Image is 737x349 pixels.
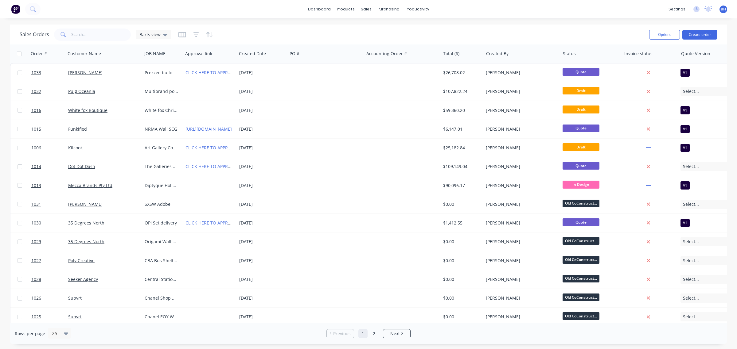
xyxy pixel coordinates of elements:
div: V1 [680,125,690,133]
span: 1014 [31,163,41,170]
div: Prezzee build [145,70,179,76]
div: [DATE] [239,201,285,207]
div: [PERSON_NAME] [486,182,554,189]
div: [PERSON_NAME] [486,276,554,282]
span: Select... [683,295,699,301]
div: settings [665,5,688,14]
span: BH [721,6,726,12]
div: Created By [486,51,509,57]
div: $109,149.04 [443,163,479,170]
div: V1 [680,69,690,77]
div: [DATE] [239,220,285,226]
span: Select... [683,314,699,320]
div: [PERSON_NAME] [486,314,554,320]
div: Central Station Activation [145,276,179,282]
div: [DATE] [239,258,285,264]
a: dashboard [305,5,334,14]
div: $25,182.84 [443,145,479,151]
div: [DATE] [239,295,285,301]
a: White fox Boutique [68,107,107,113]
span: Select... [683,239,699,245]
div: [DATE] [239,107,285,113]
div: $0.00 [443,276,479,282]
a: CLICK HERE TO APPROVE QUOTE [185,163,252,169]
a: 1025 [31,308,68,326]
div: sales [358,5,375,14]
div: [DATE] [239,276,285,282]
span: 1033 [31,70,41,76]
div: [PERSON_NAME] [486,88,554,94]
a: 1006 [31,139,68,157]
span: Next [390,331,400,337]
div: Multibrand pop up [145,88,179,94]
span: Quote [563,125,599,132]
span: Select... [683,276,699,282]
div: $0.00 [443,314,479,320]
div: Approval link [185,51,212,57]
a: Previous page [327,331,354,337]
div: [DATE] [239,70,285,76]
div: $90,096.17 [443,182,479,189]
div: [PERSON_NAME] [486,220,554,226]
span: Rows per page [15,331,45,337]
span: 1032 [31,88,41,94]
a: 35 Degrees North [68,220,104,226]
div: [PERSON_NAME] [486,163,554,170]
div: $26,708.02 [443,70,479,76]
a: Page 2 [369,329,379,338]
span: Quote [563,68,599,76]
div: $6,147.01 [443,126,479,132]
div: [DATE] [239,126,285,132]
a: Mecca Brands Pty Ltd [68,182,112,188]
div: White fox Christmas party [145,107,179,113]
span: 1028 [31,276,41,282]
div: $0.00 [443,258,479,264]
span: Previous [333,331,351,337]
div: V1 [680,219,690,227]
div: V1 [680,106,690,114]
div: NRMA Wall SCG [145,126,179,132]
span: Old CoConstruct... [563,256,599,263]
div: purchasing [375,5,403,14]
a: Funkified [68,126,87,132]
span: Barts view [139,31,161,38]
a: [URL][DOMAIN_NAME] [185,126,232,132]
a: 1026 [31,289,68,307]
a: Poly Creative [68,258,95,263]
div: Origami Wall Repaint [145,239,179,245]
div: [PERSON_NAME] [486,70,554,76]
span: Old CoConstruct... [563,237,599,245]
h1: Sales Orders [20,32,49,37]
input: Search... [71,29,131,41]
div: productivity [403,5,432,14]
a: 1013 [31,176,68,195]
a: Seeker Agency [68,276,98,282]
div: [PERSON_NAME] [486,295,554,301]
a: 35 Degrees North [68,239,104,244]
a: Next page [383,331,410,337]
a: 1029 [31,232,68,251]
a: 1027 [31,251,68,270]
span: Draft [563,87,599,94]
button: Create order [682,30,717,40]
a: 1014 [31,157,68,176]
div: Quote Version [681,51,710,57]
span: 1026 [31,295,41,301]
a: [PERSON_NAME] [68,201,103,207]
a: Subvrt [68,314,82,320]
a: [PERSON_NAME] [68,70,103,75]
img: Factory [11,5,20,14]
div: [PERSON_NAME] [486,258,554,264]
a: 1033 [31,63,68,82]
div: [DATE] [239,239,285,245]
div: PO # [290,51,299,57]
a: 1015 [31,120,68,138]
div: Status [563,51,576,57]
a: 1016 [31,101,68,120]
span: 1013 [31,182,41,189]
div: Accounting Order # [366,51,407,57]
span: 1016 [31,107,41,113]
span: In Design [563,181,599,188]
div: Customer Name [68,51,101,57]
div: [PERSON_NAME] [486,201,554,207]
